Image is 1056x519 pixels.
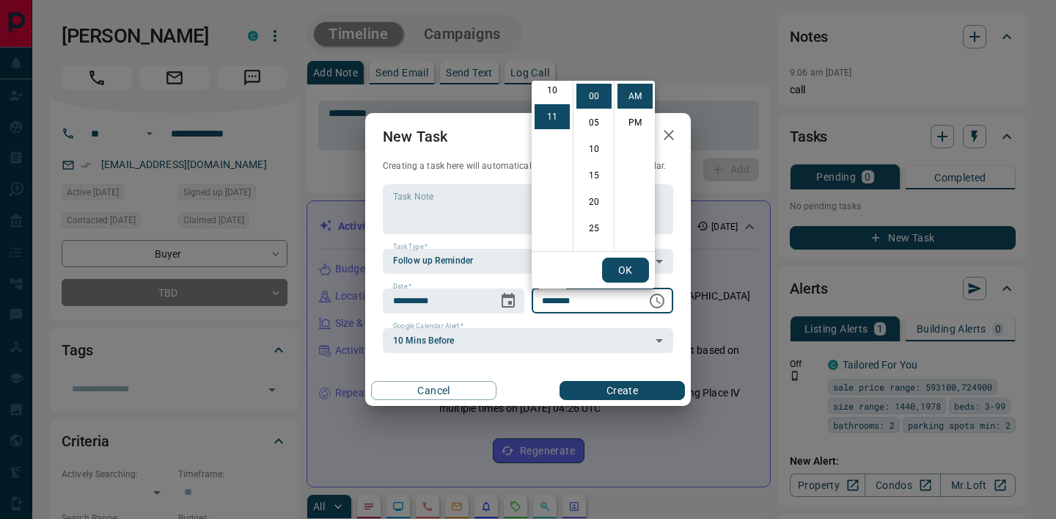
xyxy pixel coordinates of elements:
[576,84,612,109] li: 0 minutes
[642,286,672,316] button: Choose time, selected time is 11:00 AM
[532,81,573,251] ul: Select hours
[383,249,673,274] div: Follow up Reminder
[576,216,612,241] li: 25 minutes
[371,381,496,400] button: Cancel
[560,381,685,400] button: Create
[393,242,428,252] label: Task Type
[393,322,463,331] label: Google Calendar Alert
[383,160,673,173] p: Creating a task here will automatically add it to your Google Calendar.
[393,282,411,291] label: Date
[535,104,570,129] li: 11 hours
[576,137,612,161] li: 10 minutes
[383,328,673,353] div: 10 Mins Before
[542,282,561,291] label: Time
[576,189,612,214] li: 20 minutes
[602,258,649,283] button: OK
[576,110,612,135] li: 5 minutes
[576,242,612,267] li: 30 minutes
[614,81,655,251] ul: Select meridiem
[576,163,612,188] li: 15 minutes
[494,286,523,316] button: Choose date, selected date is Oct 16, 2025
[617,110,653,135] li: PM
[535,78,570,103] li: 10 hours
[617,84,653,109] li: AM
[365,113,465,160] h2: New Task
[573,81,614,251] ul: Select minutes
